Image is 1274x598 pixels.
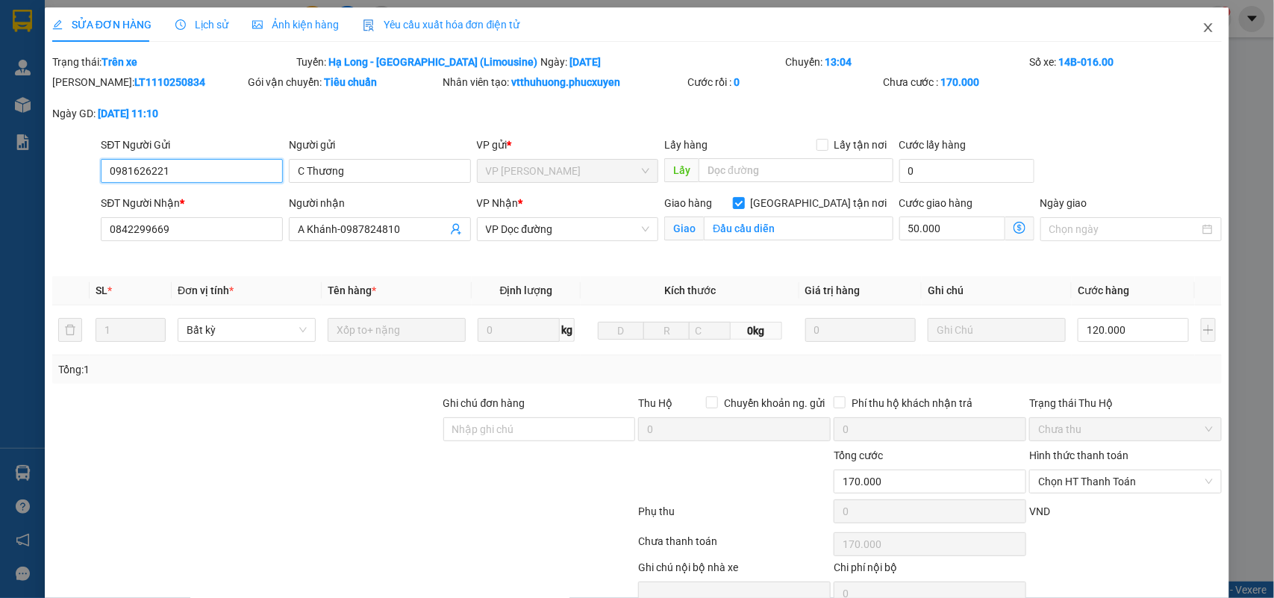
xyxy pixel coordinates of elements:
[1038,470,1213,493] span: Chọn HT Thanh Toán
[834,559,1026,582] div: Chi phí nội bộ
[1202,22,1214,34] span: close
[598,322,644,340] input: D
[570,56,602,68] b: [DATE]
[638,559,831,582] div: Ghi chú nội bộ nhà xe
[252,19,263,30] span: picture
[101,195,283,211] div: SĐT Người Nhận
[1187,7,1229,49] button: Close
[1049,221,1200,237] input: Ngày giao
[805,318,916,342] input: 0
[98,108,158,119] b: [DATE] 11:10
[1058,56,1114,68] b: 14B-016.00
[512,76,621,88] b: vtthuhuong.phucxuyen
[363,19,520,31] span: Yêu cầu xuất hóa đơn điện tử
[1040,197,1087,209] label: Ngày giao
[638,397,672,409] span: Thu Hộ
[248,74,440,90] div: Gói vận chuyển:
[899,197,973,209] label: Cước giao hàng
[689,322,731,340] input: C
[805,284,861,296] span: Giá trị hàng
[102,56,137,68] b: Trên xe
[477,197,519,209] span: VP Nhận
[1029,395,1222,411] div: Trạng thái Thu Hộ
[175,19,228,31] span: Lịch sử
[846,395,978,411] span: Phí thu hộ khách nhận trả
[883,74,1075,90] div: Chưa cước :
[664,197,712,209] span: Giao hàng
[443,74,684,90] div: Nhân viên tạo:
[324,76,377,88] b: Tiêu chuẩn
[1029,449,1128,461] label: Hình thức thanh toán
[664,158,699,182] span: Lấy
[687,74,880,90] div: Cước rồi :
[486,160,650,182] span: VP Loong Toòng
[52,105,245,122] div: Ngày GD:
[1028,54,1223,70] div: Số xe:
[899,159,1034,183] input: Cước lấy hàng
[1201,318,1217,342] button: plus
[101,137,283,153] div: SĐT Người Gửi
[704,217,893,240] input: Giao tận nơi
[899,139,967,151] label: Cước lấy hàng
[834,449,883,461] span: Tổng cước
[443,397,525,409] label: Ghi chú đơn hàng
[784,54,1028,70] div: Chuyến:
[52,74,245,90] div: [PERSON_NAME]:
[825,56,852,68] b: 13:04
[486,218,650,240] span: VP Dọc đường
[51,54,295,70] div: Trạng thái:
[560,318,575,342] span: kg
[1078,284,1129,296] span: Cước hàng
[699,158,893,182] input: Dọc đường
[295,54,539,70] div: Tuyến:
[718,395,831,411] span: Chuyển khoản ng. gửi
[828,137,893,153] span: Lấy tận nơi
[450,223,462,235] span: user-add
[443,417,636,441] input: Ghi chú đơn hàng
[328,284,376,296] span: Tên hàng
[328,56,537,68] b: Hạ Long - [GEOGRAPHIC_DATA] (Limousine)
[664,139,708,151] span: Lấy hàng
[477,137,659,153] div: VP gửi
[289,195,471,211] div: Người nhận
[328,318,466,342] input: VD: Bàn, Ghế
[175,19,186,30] span: clock-circle
[1014,222,1025,234] span: dollar-circle
[1038,418,1213,440] span: Chưa thu
[734,76,740,88] b: 0
[289,137,471,153] div: Người gửi
[187,319,307,341] span: Bất kỳ
[928,318,1066,342] input: Ghi Chú
[664,284,716,296] span: Kích thước
[1029,505,1050,517] span: VND
[643,322,690,340] input: R
[363,19,375,31] img: icon
[637,503,833,529] div: Phụ thu
[252,19,339,31] span: Ảnh kiện hàng
[540,54,784,70] div: Ngày:
[664,217,704,240] span: Giao
[52,19,152,31] span: SỬA ĐƠN HÀNG
[637,533,833,559] div: Chưa thanh toán
[745,195,893,211] span: [GEOGRAPHIC_DATA] tận nơi
[134,76,205,88] b: LT1110250834
[941,76,980,88] b: 170.000
[58,318,82,342] button: delete
[52,19,63,30] span: edit
[178,284,234,296] span: Đơn vị tính
[96,284,107,296] span: SL
[922,276,1072,305] th: Ghi chú
[899,217,1005,240] input: Cước giao hàng
[500,284,553,296] span: Định lượng
[58,361,493,378] div: Tổng: 1
[731,322,781,340] span: 0kg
